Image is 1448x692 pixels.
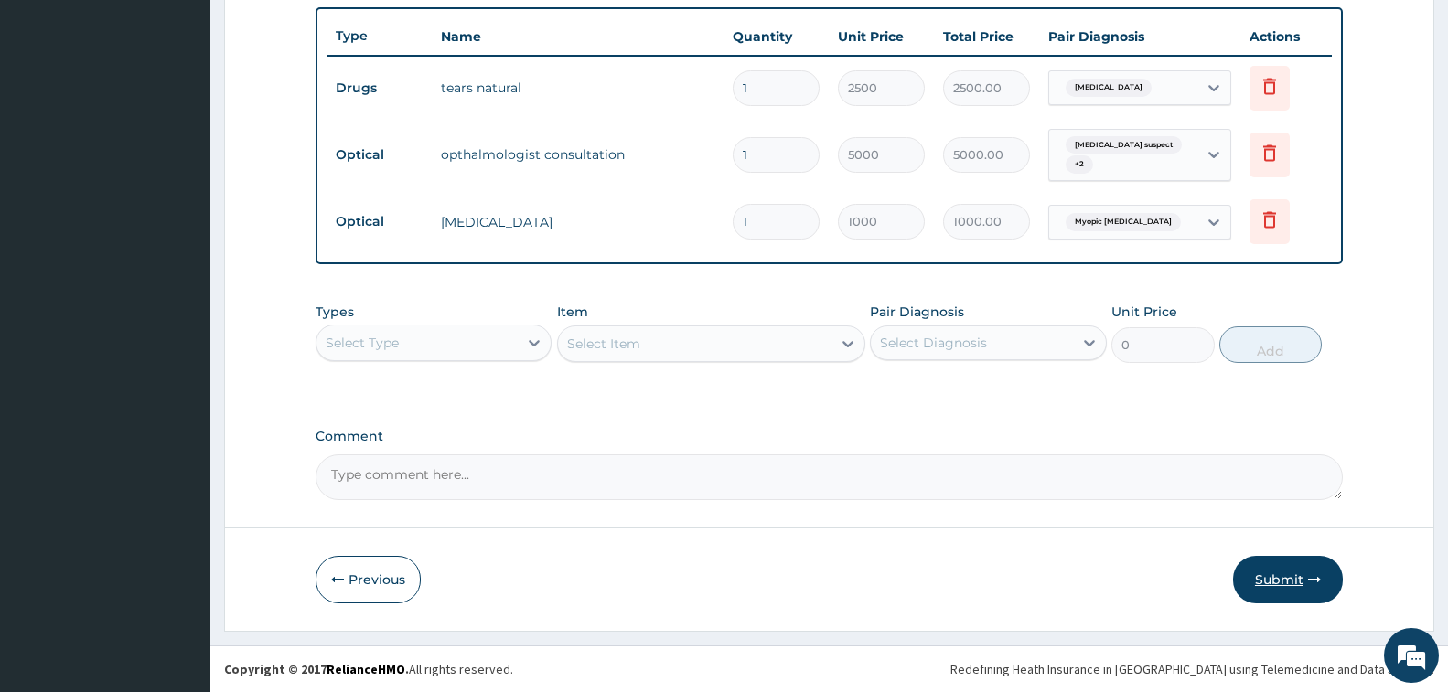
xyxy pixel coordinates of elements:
td: tears natural [432,69,724,106]
td: [MEDICAL_DATA] [432,204,724,240]
th: Pair Diagnosis [1039,18,1240,55]
label: Unit Price [1111,303,1177,321]
button: Previous [316,556,421,603]
div: Select Diagnosis [880,334,987,352]
td: Drugs [327,71,432,105]
span: [MEDICAL_DATA] [1066,79,1152,97]
img: d_794563401_company_1708531726252_794563401 [34,91,74,137]
div: Redefining Heath Insurance in [GEOGRAPHIC_DATA] using Telemedicine and Data Science! [950,660,1434,678]
span: Myopic [MEDICAL_DATA] [1066,213,1181,231]
div: Select Type [326,334,399,352]
label: Item [557,303,588,321]
td: Optical [327,205,432,239]
a: RelianceHMO [327,661,405,677]
label: Pair Diagnosis [870,303,964,321]
th: Total Price [934,18,1039,55]
button: Submit [1233,556,1343,603]
label: Types [316,304,354,320]
textarea: Type your message and hit 'Enter' [9,499,349,563]
span: We're online! [106,230,252,415]
button: Add [1219,326,1322,363]
th: Type [327,19,432,53]
label: Comment [316,429,1343,444]
td: opthalmologist consultation [432,136,724,173]
footer: All rights reserved. [210,645,1448,692]
span: [MEDICAL_DATA] suspect [1066,136,1182,154]
th: Actions [1240,18,1332,55]
th: Quantity [724,18,829,55]
td: Optical [327,138,432,172]
span: + 2 [1066,155,1093,174]
th: Unit Price [829,18,934,55]
th: Name [432,18,724,55]
div: Chat with us now [95,102,307,126]
strong: Copyright © 2017 . [224,661,409,677]
div: Minimize live chat window [300,9,344,53]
